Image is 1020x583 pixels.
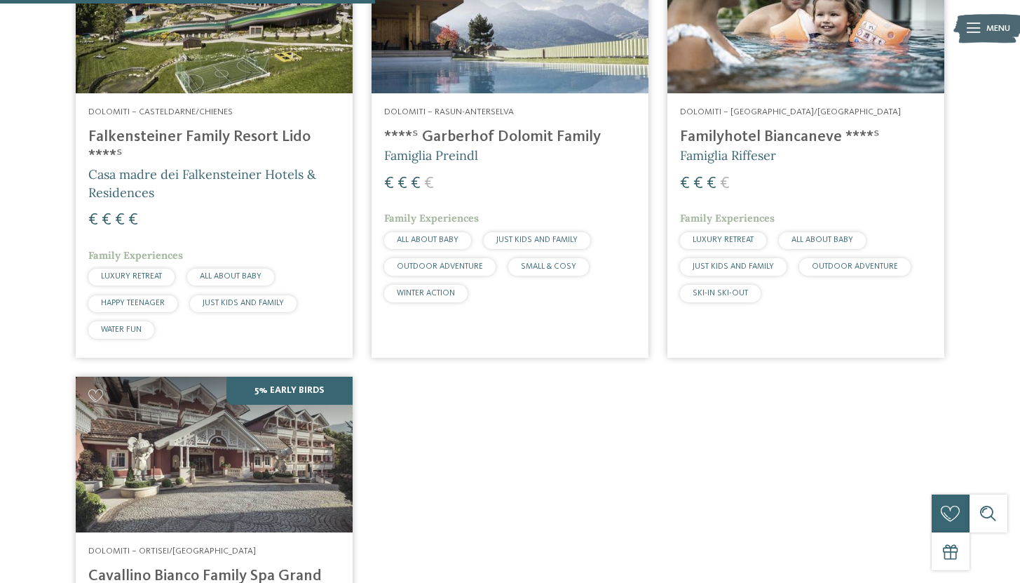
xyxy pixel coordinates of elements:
[102,212,111,229] span: €
[200,272,261,281] span: ALL ABOUT BABY
[88,249,183,262] span: Family Experiences
[88,547,256,556] span: Dolomiti – Ortisei/[GEOGRAPHIC_DATA]
[384,175,394,192] span: €
[76,377,353,532] img: Family Spa Grand Hotel Cavallino Bianco ****ˢ
[707,175,716,192] span: €
[88,107,233,116] span: Dolomiti – Casteldarne/Chienes
[680,147,776,163] span: Famiglia Riffeser
[384,147,478,163] span: Famiglia Preindl
[397,262,483,271] span: OUTDOOR ADVENTURE
[496,236,578,244] span: JUST KIDS AND FAMILY
[693,236,754,244] span: LUXURY RETREAT
[101,272,162,281] span: LUXURY RETREAT
[101,326,142,334] span: WATER FUN
[411,175,421,192] span: €
[791,236,853,244] span: ALL ABOUT BABY
[680,107,901,116] span: Dolomiti – [GEOGRAPHIC_DATA]/[GEOGRAPHIC_DATA]
[720,175,730,192] span: €
[693,289,748,297] span: SKI-IN SKI-OUT
[397,175,407,192] span: €
[88,128,340,166] h4: Falkensteiner Family Resort Lido ****ˢ
[693,262,774,271] span: JUST KIDS AND FAMILY
[397,236,458,244] span: ALL ABOUT BABY
[424,175,434,192] span: €
[680,212,775,225] span: Family Experiences
[128,212,138,229] span: €
[115,212,125,229] span: €
[384,128,636,147] h4: ****ˢ Garberhof Dolomit Family
[88,166,316,200] span: Casa madre dei Falkensteiner Hotels & Residences
[680,175,690,192] span: €
[384,212,479,225] span: Family Experiences
[384,107,514,116] span: Dolomiti – Rasun-Anterselva
[693,175,703,192] span: €
[680,128,932,147] h4: Familyhotel Biancaneve ****ˢ
[101,299,165,307] span: HAPPY TEENAGER
[812,262,898,271] span: OUTDOOR ADVENTURE
[203,299,284,307] span: JUST KIDS AND FAMILY
[397,289,455,297] span: WINTER ACTION
[521,262,576,271] span: SMALL & COSY
[88,212,98,229] span: €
